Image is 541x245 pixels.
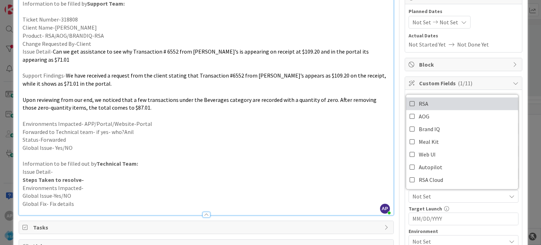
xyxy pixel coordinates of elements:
[419,79,509,87] span: Custom Fields
[419,174,443,185] span: RSA Cloud
[23,144,390,152] p: Global Issue- Yes/NO
[23,136,390,144] p: Status-Forwarded
[406,97,518,110] a: RSA
[412,18,431,26] span: Not Set
[23,128,390,136] p: Forwarded to Technical team- if yes- who?Anil
[23,200,390,208] p: Global Fix- Fix details
[419,124,440,134] span: Brand IQ
[23,96,378,111] span: Upon reviewing from our end, we noticed that a few transactions under the Beverages category are ...
[419,149,436,160] span: Web UI
[23,16,390,24] p: Ticket Number-318808
[409,229,518,234] div: Environment
[23,48,390,63] p: Issue Detail-
[458,80,472,87] span: ( 1/11 )
[406,161,518,173] a: Autopilot
[23,48,370,63] span: Can we get assistance to see why Transaction # 6552 from [PERSON_NAME]’s is appearing on receipt ...
[23,72,390,87] p: Support Findings-
[23,72,387,87] span: We have received a request from the client stating that Transaction #6552 from [PERSON_NAME]’s ap...
[406,123,518,135] a: Brand IQ
[419,162,442,172] span: Autopilot
[409,93,422,100] label: Client
[406,173,518,186] a: RSA Cloud
[409,40,446,49] span: Not Started Yet
[23,24,390,32] p: Client Name-[PERSON_NAME]
[23,192,390,200] p: Global Issue-Yes/NO
[23,40,390,48] p: Change Requested By-Client
[23,32,390,40] p: Product- RSA/AOG/BRANDIQ-RSA
[412,192,506,201] span: Not Set
[406,148,518,161] a: Web UI
[409,206,518,211] div: Target Launch
[23,160,390,168] p: Information to be filled out by
[406,110,518,123] a: AOG
[412,213,515,225] input: MM/DD/YYYY
[409,8,518,15] span: Planned Dates
[419,60,509,69] span: Block
[409,32,518,39] span: Actual Dates
[23,120,390,128] p: Environments Impacted- APP/Portal/Website-Portal
[419,111,429,122] span: AOG
[457,40,489,49] span: Not Done Yet
[23,176,84,183] strong: Steps Taken to resolve-
[440,18,458,26] span: Not Set
[406,135,518,148] a: Meal Kit
[419,98,428,109] span: RSA
[23,184,390,192] p: Environments Impacted-
[380,204,390,214] span: AP
[33,223,380,232] span: Tasks
[97,160,138,167] strong: Technical Team:
[419,136,439,147] span: Meal Kit
[23,168,390,176] p: Issue Detail-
